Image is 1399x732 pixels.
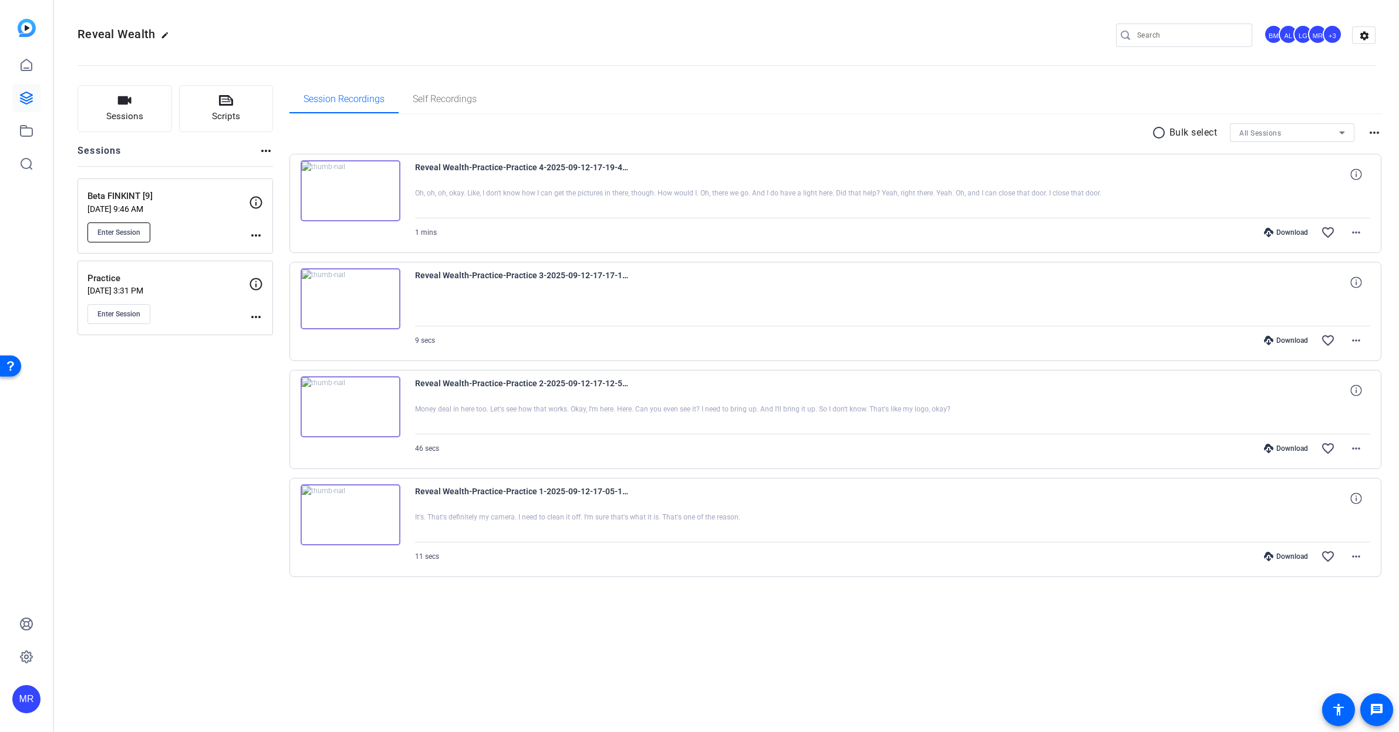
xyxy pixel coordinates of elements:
[1169,126,1218,140] p: Bulk select
[1293,25,1313,44] div: LG
[179,85,274,132] button: Scripts
[77,27,155,41] span: Reveal Wealth
[415,552,439,561] span: 11 secs
[1321,333,1335,348] mat-icon: favorite_border
[1349,225,1363,239] mat-icon: more_horiz
[415,268,632,296] span: Reveal Wealth-Practice-Practice 3-2025-09-12-17-17-10-869-0
[415,376,632,404] span: Reveal Wealth-Practice-Practice 2-2025-09-12-17-12-56-651-0
[1370,703,1384,717] mat-icon: message
[1367,126,1381,140] mat-icon: more_horiz
[106,110,143,123] span: Sessions
[1258,228,1314,237] div: Download
[77,144,122,166] h2: Sessions
[1152,126,1169,140] mat-icon: radio_button_unchecked
[1323,25,1342,44] div: +3
[1349,333,1363,348] mat-icon: more_horiz
[1321,441,1335,456] mat-icon: favorite_border
[1293,25,1314,45] ngx-avatar: Laura Garfield
[87,222,150,242] button: Enter Session
[301,376,400,437] img: thumb-nail
[87,304,150,324] button: Enter Session
[1308,25,1329,45] ngx-avatar: Molly Roland
[1349,441,1363,456] mat-icon: more_horiz
[97,309,140,319] span: Enter Session
[413,95,477,104] span: Self Recordings
[18,19,36,37] img: blue-gradient.svg
[415,228,437,237] span: 1 mins
[301,160,400,221] img: thumb-nail
[212,110,240,123] span: Scripts
[87,204,249,214] p: [DATE] 9:46 AM
[301,484,400,545] img: thumb-nail
[1308,25,1327,44] div: MR
[1279,25,1299,45] ngx-avatar: Audrey Lee
[12,685,41,713] div: MR
[97,228,140,237] span: Enter Session
[1321,549,1335,564] mat-icon: favorite_border
[77,85,172,132] button: Sessions
[1279,25,1298,44] div: AL
[1264,25,1283,44] div: BM
[1349,549,1363,564] mat-icon: more_horiz
[1258,552,1314,561] div: Download
[161,31,175,45] mat-icon: edit
[415,336,435,345] span: 9 secs
[415,160,632,188] span: Reveal Wealth-Practice-Practice 4-2025-09-12-17-19-41-949-0
[1258,336,1314,345] div: Download
[415,444,439,453] span: 46 secs
[87,190,249,203] p: Beta FINKINT [9]
[249,310,263,324] mat-icon: more_horiz
[249,228,263,242] mat-icon: more_horiz
[1353,27,1376,45] mat-icon: settings
[87,272,249,285] p: Practice
[1321,225,1335,239] mat-icon: favorite_border
[304,95,385,104] span: Session Recordings
[1264,25,1285,45] ngx-avatar: Betsy Mugavero
[1137,28,1243,42] input: Search
[1258,444,1314,453] div: Download
[415,484,632,512] span: Reveal Wealth-Practice-Practice 1-2025-09-12-17-05-18-160-0
[259,144,273,158] mat-icon: more_horiz
[301,268,400,329] img: thumb-nail
[1239,129,1281,137] span: All Sessions
[1331,703,1346,717] mat-icon: accessibility
[87,286,249,295] p: [DATE] 3:31 PM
